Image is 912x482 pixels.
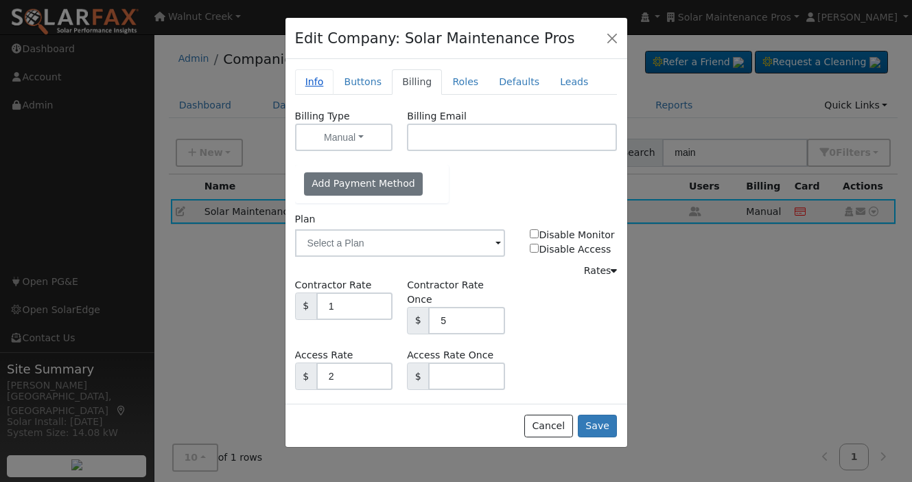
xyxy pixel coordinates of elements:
[407,307,429,334] span: $
[407,109,467,124] label: Billing Email
[295,404,370,418] label: Consumer Rate
[523,228,624,242] label: Disable Monitor
[530,244,539,253] input: Disable Access
[407,363,429,390] span: $
[295,124,393,151] button: Manual
[584,264,618,278] div: Rates
[304,172,423,196] button: Add Payment Method
[295,69,334,95] a: Info
[550,69,598,95] a: Leads
[334,69,392,95] a: Buttons
[407,404,505,433] label: Consumer Rate Once
[530,229,539,238] input: Disable Monitor
[295,212,316,227] label: Plan
[489,69,550,95] a: Defaults
[295,27,575,49] h4: Edit Company: Solar Maintenance Pros
[295,348,353,363] label: Access Rate
[392,69,442,95] a: Billing
[519,404,593,418] label: Consumer Split
[524,415,573,438] button: Cancel
[295,229,505,257] input: Select a Plan
[407,348,493,363] label: Access Rate Once
[407,278,505,307] label: Contractor Rate Once
[295,292,317,320] span: $
[442,69,489,95] a: Roles
[295,363,317,390] span: $
[523,242,624,257] label: Disable Access
[295,278,372,292] label: Contractor Rate
[295,109,350,124] label: Billing Type
[578,415,618,438] button: Save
